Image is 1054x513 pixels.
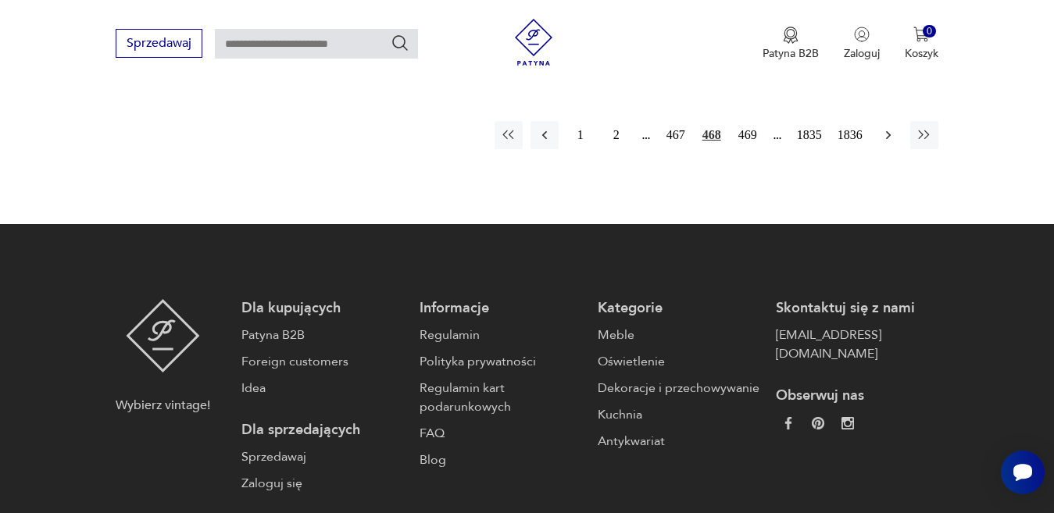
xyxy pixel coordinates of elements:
button: Szukaj [391,34,409,52]
button: 0Koszyk [905,27,938,61]
a: Sprzedawaj [241,447,404,466]
a: Foreign customers [241,352,404,371]
button: Zaloguj [844,27,880,61]
img: Ikona koszyka [913,27,929,42]
p: Dla sprzedających [241,421,404,440]
button: Sprzedawaj [116,29,202,58]
div: 0 [923,25,936,38]
a: Kuchnia [598,405,760,424]
a: Meble [598,326,760,344]
p: Wybierz vintage! [116,396,210,415]
a: Ikona medaluPatyna B2B [763,27,819,61]
a: Regulamin [420,326,582,344]
img: da9060093f698e4c3cedc1453eec5031.webp [782,417,795,429]
p: Dla kupujących [241,299,404,318]
p: Skontaktuj się z nami [776,299,938,318]
a: Sprzedawaj [116,39,202,50]
a: Blog [420,451,582,469]
a: Dekoracje i przechowywanie [598,379,760,397]
p: Patyna B2B [763,46,819,61]
button: 467 [662,121,690,149]
img: c2fd9cf7f39615d9d6839a72ae8e59e5.webp [841,417,854,429]
a: Antykwariat [598,432,760,451]
img: Ikonka użytkownika [854,27,870,42]
img: Ikona medalu [783,27,799,44]
a: Oświetlenie [598,352,760,371]
button: 469 [734,121,762,149]
p: Koszyk [905,46,938,61]
p: Obserwuj nas [776,387,938,405]
a: Idea [241,379,404,397]
img: Patyna - sklep z meblami i dekoracjami vintage [510,19,557,66]
a: Polityka prywatności [420,352,582,371]
a: Regulamin kart podarunkowych [420,379,582,416]
button: 1835 [793,121,826,149]
p: Kategorie [598,299,760,318]
button: 468 [698,121,726,149]
a: Patyna B2B [241,326,404,344]
iframe: Smartsupp widget button [1001,451,1045,494]
a: FAQ [420,424,582,443]
p: Zaloguj [844,46,880,61]
button: 1 [566,121,595,149]
button: 1836 [834,121,866,149]
button: 2 [602,121,631,149]
img: 37d27d81a828e637adc9f9cb2e3d3a8a.webp [812,417,824,429]
p: Informacje [420,299,582,318]
a: [EMAIL_ADDRESS][DOMAIN_NAME] [776,326,938,363]
button: Patyna B2B [763,27,819,61]
a: Zaloguj się [241,474,404,493]
img: Patyna - sklep z meblami i dekoracjami vintage [126,299,200,372]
